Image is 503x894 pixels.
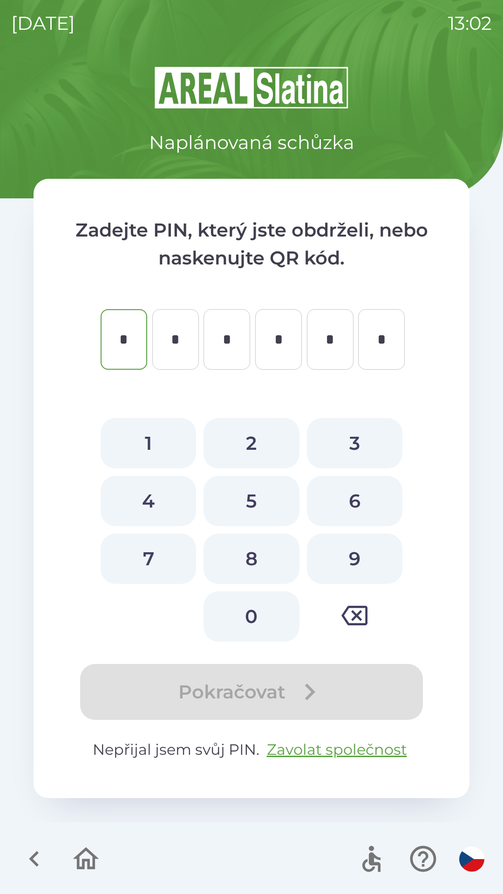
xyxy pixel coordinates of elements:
[34,65,469,110] img: Logo
[307,534,402,584] button: 9
[204,591,299,642] button: 0
[448,9,492,37] p: 13:02
[307,476,402,526] button: 6
[71,738,432,761] p: Nepřijal jsem svůj PIN.
[101,534,196,584] button: 7
[204,476,299,526] button: 5
[101,476,196,526] button: 4
[459,847,484,872] img: cs flag
[71,216,432,272] p: Zadejte PIN, který jste obdrželi, nebo naskenujte QR kód.
[149,129,354,156] p: Naplánovaná schůzka
[204,418,299,468] button: 2
[263,738,411,761] button: Zavolat společnost
[204,534,299,584] button: 8
[307,418,402,468] button: 3
[101,418,196,468] button: 1
[11,9,75,37] p: [DATE]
